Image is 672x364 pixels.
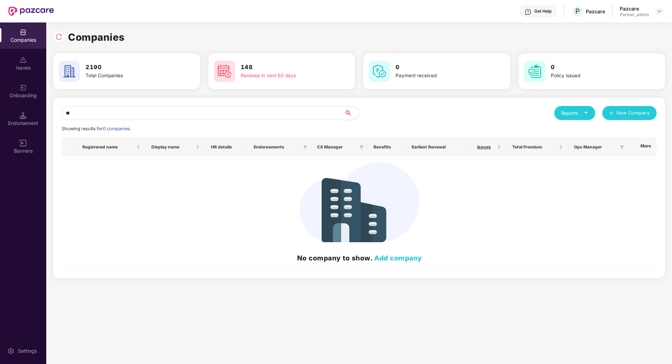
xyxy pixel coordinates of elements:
[205,138,248,157] th: HR details
[657,8,662,14] img: svg+xml;base64,PHN2ZyBpZD0iRHJvcGRvd24tMzJ4MzIiIHhtbG5zPSJodHRwOi8vd3d3LnczLm9yZy8yMDAwL3N2ZyIgd2...
[575,7,580,15] span: P
[103,126,131,131] span: 0 companies.
[574,144,617,150] span: Ops Manager
[151,144,194,150] span: Display name
[609,111,614,116] span: plus
[524,8,532,15] img: svg+xml;base64,PHN2ZyBpZD0iSGVscC0zMngzMiIgeG1sbnM9Imh0dHA6Ly93d3cudzMub3JnLzIwMDAvc3ZnIiB3aWR0aD...
[20,57,27,64] img: svg+xml;base64,PHN2ZyBpZD0iSXNzdWVzX2Rpc2FibGVkIiB4bWxucz0iaHR0cDovL3d3dy53My5vcmcvMjAwMC9zdmciIH...
[369,61,390,82] img: svg+xml;base64,PHN2ZyB4bWxucz0iaHR0cDovL3d3dy53My5vcmcvMjAwMC9zdmciIHdpZHRoPSI2MCIgaGVpZ2h0PSI2MC...
[507,138,568,157] th: Total Premium
[85,72,174,80] div: Total Companies
[300,162,419,242] img: svg+xml;base64,PHN2ZyB4bWxucz0iaHR0cDovL3d3dy53My5vcmcvMjAwMC9zdmciIHdpZHRoPSIzNDIiIGhlaWdodD0iMj...
[344,110,358,116] span: search
[20,84,27,91] img: svg+xml;base64,PHN2ZyB3aWR0aD0iMjAiIGhlaWdodD0iMjAiIHZpZXdCb3g9IjAgMCAyMCAyMCIgZmlsbD0ibm9uZSIgeG...
[59,61,80,82] img: svg+xml;base64,PHN2ZyB4bWxucz0iaHR0cDovL3d3dy53My5vcmcvMjAwMC9zdmciIHdpZHRoPSI2MCIgaGVpZ2h0PSI2MC...
[620,5,649,12] div: Pazcare
[317,144,357,150] span: CS Manager
[67,253,652,263] h2: No company to show.
[55,33,62,40] img: svg+xml;base64,PHN2ZyBpZD0iUmVsb2FkLTMyeDMyIiB4bWxucz0iaHR0cDovL3d3dy53My5vcmcvMjAwMC9zdmciIHdpZH...
[303,145,307,149] span: filter
[534,8,551,14] div: Get Help
[20,140,27,147] img: svg+xml;base64,PHN2ZyB3aWR0aD0iMTYiIGhlaWdodD0iMTYiIHZpZXdCb3g9IjAgMCAxNiAxNiIgZmlsbD0ibm9uZSIgeG...
[602,106,657,120] button: plusNew Company
[467,138,507,157] th: Issues
[254,144,300,150] span: Endorsements
[396,72,484,80] div: Payment received
[618,143,625,151] span: filter
[359,145,364,149] span: filter
[16,348,39,355] div: Settings
[396,63,484,72] h3: 0
[214,61,235,82] img: svg+xml;base64,PHN2ZyB4bWxucz0iaHR0cDovL3d3dy53My5vcmcvMjAwMC9zdmciIHdpZHRoPSI2MCIgaGVpZ2h0PSI2MC...
[620,145,624,149] span: filter
[586,8,605,15] div: Pazcare
[8,7,54,16] img: New Pazcare Logo
[561,110,588,117] div: Reports
[62,126,131,131] span: Showing results for
[241,63,329,72] h3: 148
[512,144,557,150] span: Total Premium
[617,110,650,117] span: New Company
[82,144,135,150] span: Registered name
[77,138,146,157] th: Registered name
[85,63,174,72] h3: 2190
[20,112,27,119] img: svg+xml;base64,PHN2ZyB3aWR0aD0iMTQuNSIgaGVpZ2h0PSIxNC41IiB2aWV3Qm94PSIwIDAgMTYgMTYiIGZpbGw9Im5vbm...
[374,254,422,262] a: Add company
[302,143,309,151] span: filter
[406,138,466,157] th: Earliest Renewal
[241,72,329,80] div: Renewal in next 60 days
[472,144,496,150] span: Issues
[620,12,649,18] div: Partner_admin
[551,63,639,72] h3: 0
[68,29,125,45] h1: Companies
[358,143,365,151] span: filter
[628,138,657,157] th: More
[344,106,359,120] button: search
[368,138,406,157] th: Benefits
[7,348,14,355] img: svg+xml;base64,PHN2ZyBpZD0iU2V0dGluZy0yMHgyMCIgeG1sbnM9Imh0dHA6Ly93d3cudzMub3JnLzIwMDAvc3ZnIiB3aW...
[551,72,639,80] div: Policy issued
[524,61,545,82] img: svg+xml;base64,PHN2ZyB4bWxucz0iaHR0cDovL3d3dy53My5vcmcvMjAwMC9zdmciIHdpZHRoPSI2MCIgaGVpZ2h0PSI2MC...
[146,138,205,157] th: Display name
[20,29,27,36] img: svg+xml;base64,PHN2ZyBpZD0iQ29tcGFuaWVzIiB4bWxucz0iaHR0cDovL3d3dy53My5vcmcvMjAwMC9zdmciIHdpZHRoPS...
[584,111,588,115] span: caret-down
